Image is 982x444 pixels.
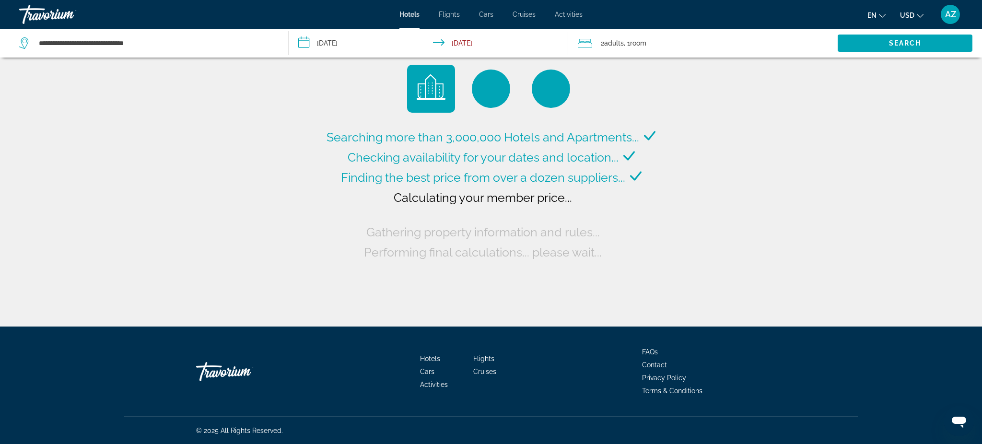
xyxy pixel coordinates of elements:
[642,387,702,395] a: Terms & Conditions
[624,36,646,50] span: , 1
[938,4,963,24] button: User Menu
[420,368,434,375] a: Cars
[289,29,568,58] button: Check-in date: Sep 14, 2025 Check-out date: Sep 21, 2025
[473,355,494,362] a: Flights
[867,12,877,19] span: en
[889,39,922,47] span: Search
[555,11,583,18] a: Activities
[473,368,496,375] a: Cruises
[642,374,686,382] a: Privacy Policy
[642,361,667,369] a: Contact
[900,8,924,22] button: Change currency
[394,190,572,205] span: Calculating your member price...
[366,225,600,239] span: Gathering property information and rules...
[348,150,619,164] span: Checking availability for your dates and location...
[364,245,602,259] span: Performing final calculations... please wait...
[19,2,115,27] a: Travorium
[568,29,838,58] button: Travelers: 2 adults, 0 children
[420,381,448,388] a: Activities
[196,427,283,434] span: © 2025 All Rights Reserved.
[479,11,493,18] a: Cars
[420,355,440,362] a: Hotels
[642,348,658,356] a: FAQs
[867,8,886,22] button: Change language
[196,357,292,386] a: Travorium
[838,35,972,52] button: Search
[944,406,974,436] iframe: Кнопка запуска окна обмена сообщениями
[630,39,646,47] span: Room
[399,11,420,18] a: Hotels
[513,11,536,18] a: Cruises
[900,12,914,19] span: USD
[945,10,956,19] span: AZ
[439,11,460,18] a: Flights
[341,170,625,185] span: Finding the best price from over a dozen suppliers...
[327,130,639,144] span: Searching more than 3,000,000 Hotels and Apartments...
[601,36,624,50] span: 2
[604,39,624,47] span: Adults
